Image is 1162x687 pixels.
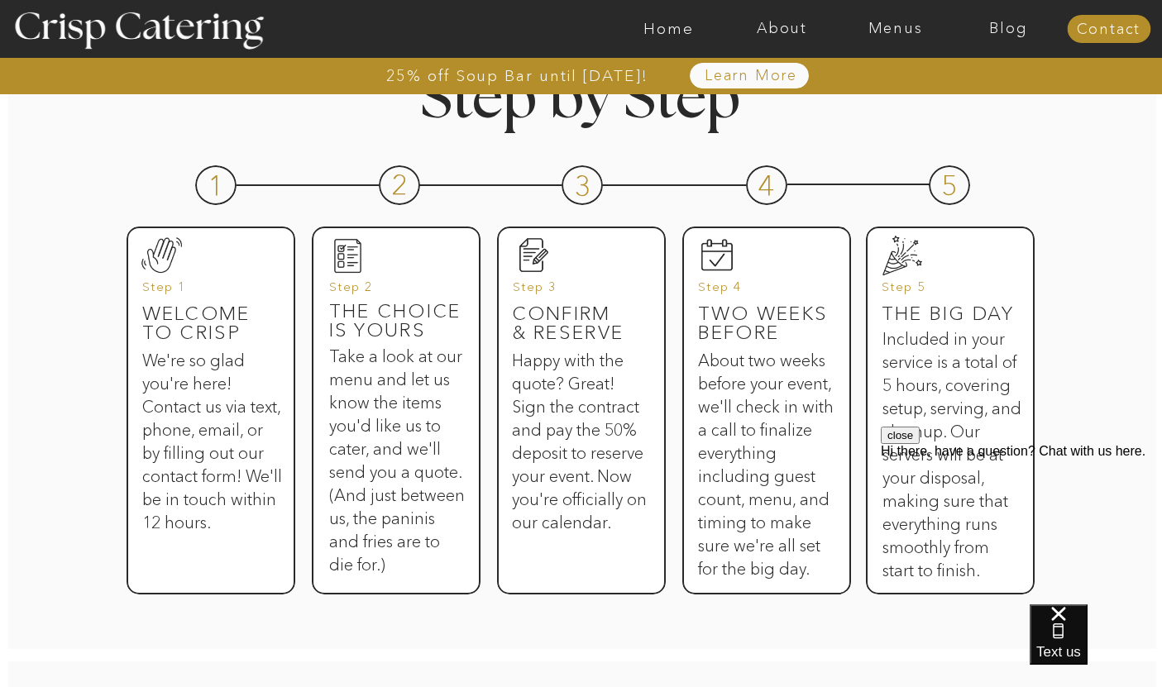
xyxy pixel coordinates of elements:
[512,304,664,349] h3: Confirm & reserve
[1030,604,1162,687] iframe: podium webchat widget bubble
[698,280,823,303] h3: Step 4
[725,21,839,37] a: About
[329,302,465,325] h3: The Choice is yours
[329,345,465,535] h3: Take a look at our menu and let us know the items you'd like us to cater, and we'll send you a qu...
[758,171,777,194] h3: 4
[142,280,267,303] h3: Step 1
[667,68,836,84] a: Learn More
[882,327,1021,549] h3: Included in your service is a total of 5 hours, covering setup, serving, and cleanup. Our servers...
[391,170,410,193] h3: 2
[839,21,952,37] a: Menus
[882,280,1007,303] h3: Step 5
[952,21,1065,37] a: Blog
[327,68,708,84] a: 25% off Soup Bar until [DATE]!
[612,21,725,37] a: Home
[1067,21,1150,38] a: Contact
[142,349,282,570] h3: We're so glad you're here! Contact us via text, phone, email, or by filling out our contact form!...
[351,71,811,120] h1: Step by Step
[142,304,278,327] h3: Welcome to Crisp
[881,427,1162,625] iframe: podium webchat widget prompt
[513,280,638,303] h3: Step 3
[698,304,834,327] h3: Two weeks before
[882,304,1017,327] h3: The big day
[698,349,834,570] h3: About two weeks before your event, we'll check in with a call to finalize everything including gu...
[574,171,593,194] h3: 3
[941,171,960,194] h3: 5
[512,349,648,570] h3: Happy with the quote? Great! Sign the contract and pay the 50% deposit to reserve your event. Now...
[208,171,227,194] h3: 1
[329,280,454,303] h3: Step 2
